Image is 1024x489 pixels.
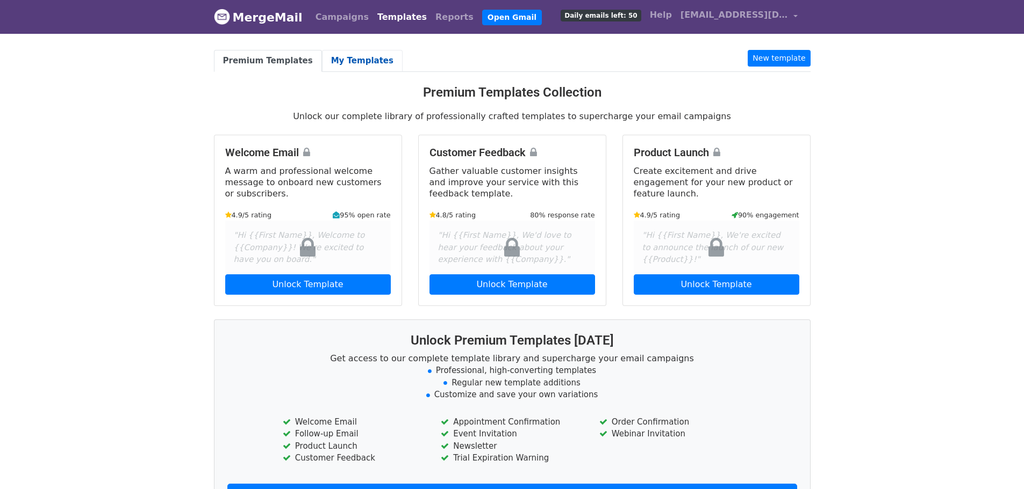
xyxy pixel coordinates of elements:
li: Professional, high-converting templates [227,364,797,377]
a: Templates [373,6,431,28]
h4: Welcome Email [225,146,391,159]
img: MergeMail logo [214,9,230,25]
li: Newsletter [441,440,583,452]
a: MergeMail [214,6,303,28]
a: New template [748,50,810,67]
small: 90% engagement [732,210,799,220]
h3: Premium Templates Collection [214,85,811,100]
p: Gather valuable customer insights and improve your service with this feedback template. [429,165,595,199]
li: Customize and save your own variations [227,389,797,401]
small: 4.9/5 rating [225,210,272,220]
li: Appointment Confirmation [441,416,583,428]
a: Reports [431,6,478,28]
div: "Hi {{First Name}}, Welcome to {{Company}}! We're excited to have you on board." [225,221,391,274]
a: [EMAIL_ADDRESS][DOMAIN_NAME] [676,4,802,30]
a: Unlock Template [225,274,391,295]
h3: Unlock Premium Templates [DATE] [227,333,797,348]
div: "Hi {{First Name}}, We'd love to hear your feedback about your experience with {{Company}}." [429,221,595,274]
a: Premium Templates [214,50,322,72]
li: Order Confirmation [599,416,741,428]
a: Campaigns [311,6,373,28]
li: Trial Expiration Warning [441,452,583,464]
small: 4.9/5 rating [634,210,681,220]
p: Create excitement and drive engagement for your new product or feature launch. [634,165,799,199]
a: Daily emails left: 50 [556,4,645,26]
h4: Customer Feedback [429,146,595,159]
p: A warm and professional welcome message to onboard new customers or subscribers. [225,165,391,199]
a: My Templates [322,50,403,72]
h4: Product Launch [634,146,799,159]
p: Get access to our complete template library and supercharge your email campaigns [227,353,797,364]
li: Regular new template additions [227,377,797,389]
li: Webinar Invitation [599,428,741,440]
a: Unlock Template [429,274,595,295]
small: 80% response rate [530,210,595,220]
div: "Hi {{First Name}}, We're excited to announce the launch of our new {{Product}}!" [634,221,799,274]
li: Customer Feedback [283,452,425,464]
a: Open Gmail [482,10,542,25]
li: Follow-up Email [283,428,425,440]
span: Daily emails left: 50 [561,10,641,21]
p: Unlock our complete library of professionally crafted templates to supercharge your email campaigns [214,111,811,122]
span: [EMAIL_ADDRESS][DOMAIN_NAME] [681,9,788,21]
small: 95% open rate [333,210,390,220]
a: Help [646,4,676,26]
li: Product Launch [283,440,425,452]
li: Welcome Email [283,416,425,428]
iframe: Chat Widget [970,437,1024,489]
small: 4.8/5 rating [429,210,476,220]
li: Event Invitation [441,428,583,440]
a: Unlock Template [634,274,799,295]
